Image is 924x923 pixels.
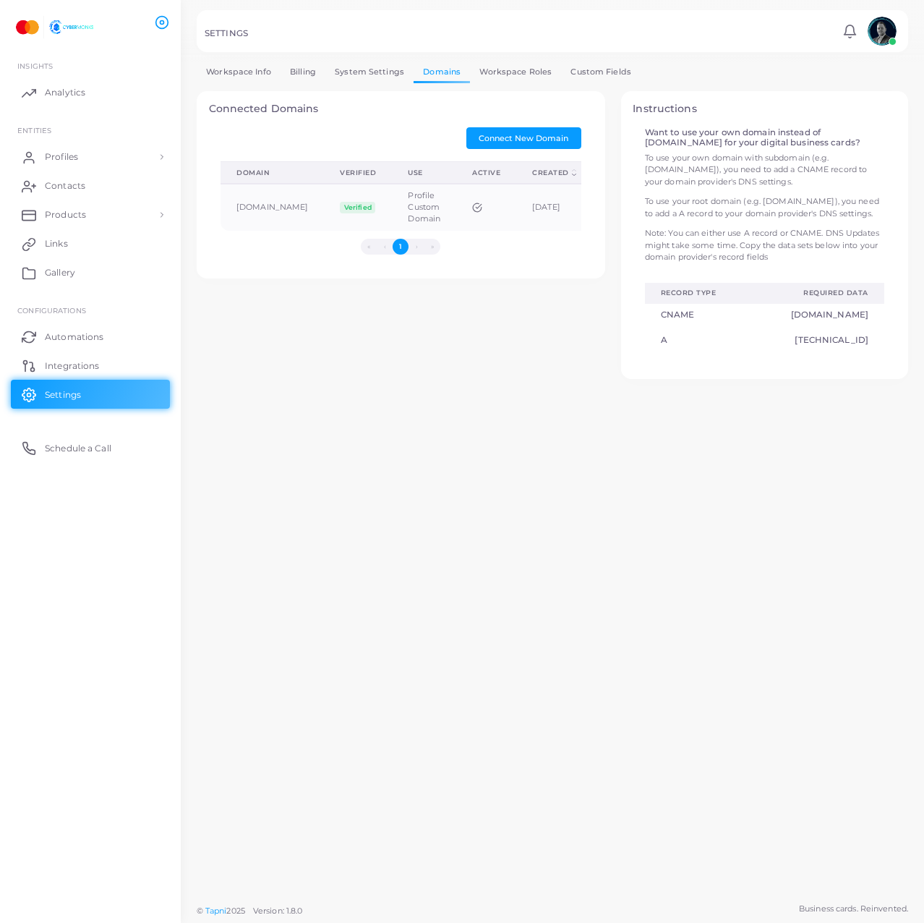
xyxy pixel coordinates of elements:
[45,331,103,344] span: Automations
[45,442,111,455] span: Schedule a Call
[45,266,75,279] span: Gallery
[281,61,325,82] a: Billing
[11,200,170,229] a: Products
[197,905,302,917] span: ©
[11,351,170,380] a: Integrations
[13,14,93,41] img: logo
[633,103,896,115] h4: Instructions
[205,906,227,916] a: Tapni
[236,168,308,178] div: Domain
[466,127,581,149] button: Connect New Domain
[221,239,581,255] ul: Pagination
[226,905,244,917] span: 2025
[325,61,414,82] a: System Settings
[197,61,281,82] a: Workspace Info
[45,237,68,250] span: Links
[11,171,170,200] a: Contacts
[11,380,170,409] a: Settings
[516,184,579,231] td: [DATE]
[472,168,500,178] div: Active
[479,133,568,143] span: Connect New Domain
[799,903,908,915] span: Business cards. Reinvented.
[221,184,324,231] td: [DOMAIN_NAME]
[408,168,440,178] div: Use
[11,78,170,107] a: Analytics
[470,61,561,82] a: Workspace Roles
[45,208,86,221] span: Products
[661,335,735,345] h5: A
[767,335,868,345] a: [TECHNICAL_ID]
[11,143,170,171] a: Profiles
[751,283,884,304] th: REQUIRED DATA
[645,195,884,219] p: To use your root domain (e.g. [DOMAIN_NAME]), you need to add a A record to your domain provider'...
[661,310,735,320] h5: CNAME
[645,152,884,188] p: To use your own domain with subdomain (e.g. [DOMAIN_NAME]), you need to add a CNAME record to you...
[392,184,456,231] td: Profile Custom Domain
[645,283,751,304] th: RECORD TYPE
[767,310,868,320] a: [DOMAIN_NAME]
[11,229,170,258] a: Links
[45,388,81,401] span: Settings
[45,360,99,373] span: Integrations
[579,161,624,184] th: Action
[532,168,569,178] div: Created
[17,61,53,70] span: INSIGHTS
[45,150,78,163] span: Profiles
[17,306,86,315] span: Configurations
[11,258,170,287] a: Gallery
[340,202,375,213] span: Verified
[868,17,897,46] img: avatar
[11,433,170,462] a: Schedule a Call
[11,322,170,351] a: Automations
[17,126,51,135] span: ENTITIES
[340,168,376,178] div: Verified
[561,61,641,82] a: Custom Fields
[45,179,85,192] span: Contacts
[414,61,470,82] a: Domains
[253,906,303,916] span: Version: 1.8.0
[45,86,85,99] span: Analytics
[645,227,884,263] p: Note: You can either use A record or CNAME. DNS Updates might take some time. Copy the data sets ...
[209,103,594,115] h4: Connected Domains
[205,28,248,38] h5: SETTINGS
[863,17,900,46] a: avatar
[645,127,884,148] h5: Want to use your own domain instead of [DOMAIN_NAME] for your digital business cards?
[393,239,408,255] button: Go to page 1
